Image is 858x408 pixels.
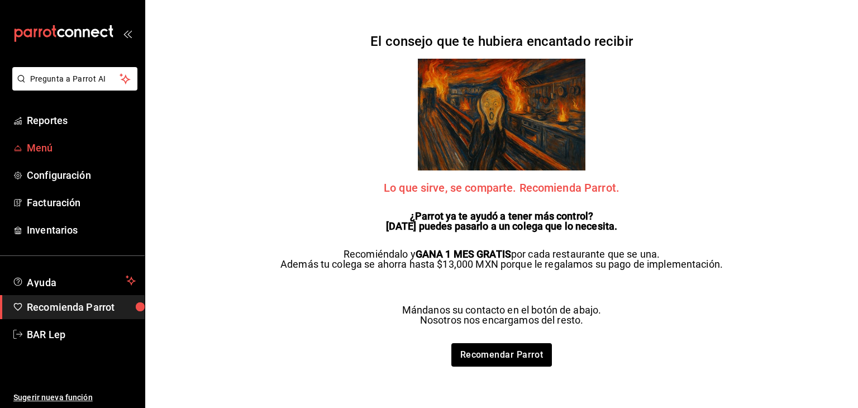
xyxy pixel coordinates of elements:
[451,343,552,367] a: Recomendar Parrot
[27,274,121,287] span: Ayuda
[123,29,132,38] button: open_drawer_menu
[410,210,593,222] strong: ¿Parrot ya te ayudó a tener más control?
[384,182,619,193] span: Lo que sirve, se comparte. Recomienda Parrot.
[27,168,136,183] span: Configuración
[8,81,137,93] a: Pregunta a Parrot AI
[402,305,602,325] p: Mándanos su contacto en el botón de abajo. Nosotros nos encargamos del resto.
[370,35,633,48] h2: El consejo que te hubiera encantado recibir
[27,140,136,155] span: Menú
[30,73,120,85] span: Pregunta a Parrot AI
[416,248,511,260] strong: GANA 1 MES GRATIS
[280,249,723,269] p: Recomiéndalo y por cada restaurante que se una. Además tu colega se ahorra hasta $13,000 MXN porq...
[418,59,585,170] img: referrals Parrot
[12,67,137,91] button: Pregunta a Parrot AI
[386,220,618,232] strong: [DATE] puedes pasarlo a un colega que lo necesita.
[27,195,136,210] span: Facturación
[13,392,136,404] span: Sugerir nueva función
[27,113,136,128] span: Reportes
[27,300,136,315] span: Recomienda Parrot
[27,327,136,342] span: BAR Lep
[27,222,136,238] span: Inventarios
